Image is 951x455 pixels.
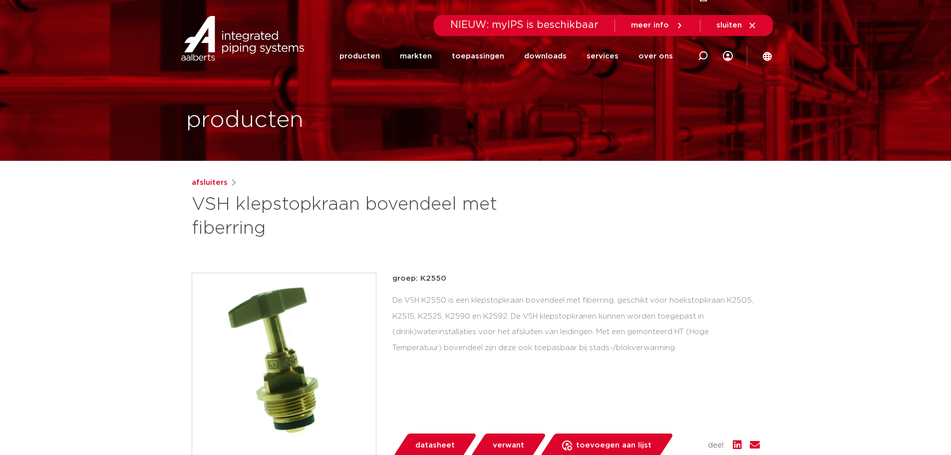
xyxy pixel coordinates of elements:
a: producten [339,36,380,76]
a: afsluiters [192,177,228,189]
a: toepassingen [452,36,504,76]
a: meer info [631,21,684,30]
a: services [587,36,619,76]
span: sluiten [716,21,742,29]
h1: VSH klepstopkraan bovendeel met fiberring [192,193,567,241]
h1: producten [186,104,304,136]
a: over ons [638,36,673,76]
span: meer info [631,21,669,29]
a: sluiten [716,21,757,30]
a: downloads [524,36,567,76]
p: groep: K2550 [392,273,760,285]
div: my IPS [723,36,733,76]
span: NIEUW: myIPS is beschikbaar [450,20,599,30]
span: toevoegen aan lijst [576,438,651,454]
nav: Menu [339,36,673,76]
span: deel: [708,440,725,452]
div: De VSH K2550 is een klepstopkraan bovendeel met fiberring, geschikt voor hoekstopkraan K2505, K25... [392,293,760,356]
span: datasheet [415,438,455,454]
span: verwant [493,438,524,454]
a: markten [400,36,432,76]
